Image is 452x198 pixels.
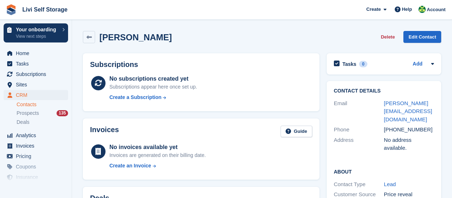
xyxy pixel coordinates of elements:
h2: Tasks [343,61,357,67]
h2: Invoices [90,126,119,138]
div: Subscriptions appear here once set up. [109,83,197,91]
a: Livi Self Storage [19,4,70,15]
p: Your onboarding [16,27,59,32]
span: Home [16,48,59,58]
a: menu [4,130,68,140]
a: Lead [384,181,396,187]
a: Contacts [17,101,68,108]
span: Insurance [16,172,59,182]
a: menu [4,59,68,69]
h2: About [334,168,434,175]
div: Contact Type [334,180,384,189]
div: Address [334,136,384,152]
div: Invoices are generated on their billing date. [109,152,206,159]
a: menu [4,90,68,100]
a: Add [413,60,422,68]
h2: [PERSON_NAME] [99,32,172,42]
a: [PERSON_NAME][EMAIL_ADDRESS][DOMAIN_NAME] [384,100,432,122]
img: stora-icon-8386f47178a22dfd0bd8f6a31ec36ba5ce8667c1dd55bd0f319d3a0aa187defe.svg [6,4,17,15]
div: 135 [57,110,68,116]
h2: Contact Details [334,88,434,94]
a: Create a Subscription [109,94,197,101]
a: menu [4,80,68,90]
p: View next steps [16,33,59,40]
span: Account [427,6,446,13]
span: Tasks [16,59,59,69]
span: Prospects [17,110,39,117]
span: Pricing [16,151,59,161]
div: No invoices available yet [109,143,206,152]
div: [PHONE_NUMBER] [384,126,434,134]
div: Email [334,99,384,124]
img: Alex Handyside [419,6,426,13]
div: Create an Invoice [109,162,151,170]
span: Deals [17,119,30,126]
div: 0 [359,61,367,67]
span: CRM [16,90,59,100]
span: Create [366,6,381,13]
div: Create a Subscription [109,94,162,101]
div: No subscriptions created yet [109,75,197,83]
div: Phone [334,126,384,134]
h2: Subscriptions [90,60,312,69]
span: Subscriptions [16,69,59,79]
a: menu [4,48,68,58]
a: menu [4,162,68,172]
a: Prospects 135 [17,109,68,117]
a: Guide [281,126,312,138]
span: Help [402,6,412,13]
a: menu [4,69,68,79]
span: Invoices [16,141,59,151]
a: Edit Contact [403,31,441,43]
a: menu [4,172,68,182]
span: Analytics [16,130,59,140]
div: No address available. [384,136,434,152]
a: Deals [17,118,68,126]
span: Coupons [16,162,59,172]
a: menu [4,151,68,161]
span: Sites [16,80,59,90]
a: Create an Invoice [109,162,206,170]
button: Delete [378,31,398,43]
a: Your onboarding View next steps [4,23,68,42]
a: menu [4,141,68,151]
